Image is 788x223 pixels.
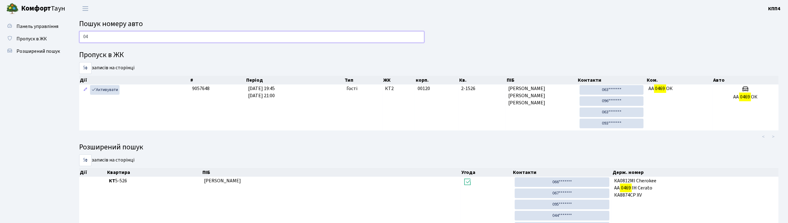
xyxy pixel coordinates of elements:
[739,93,751,101] mark: 0469
[204,177,241,184] span: [PERSON_NAME]
[461,168,512,177] th: Угода
[513,168,612,177] th: Контакти
[383,76,415,84] th: ЖК
[459,76,506,84] th: Кв.
[6,2,19,15] img: logo.png
[248,85,275,99] span: [DATE] 19:45 [DATE] 21:00
[3,45,65,57] a: Розширений пошук
[192,85,210,92] span: 9057648
[79,18,143,29] span: Пошук номеру авто
[246,76,344,84] th: Період
[3,20,65,33] a: Панель управління
[16,48,60,55] span: Розширений пошук
[107,168,202,177] th: Квартира
[79,62,134,74] label: записів на сторінці
[415,76,459,84] th: корп.
[78,3,93,14] button: Переключити навігацію
[385,85,413,92] span: КТ2
[649,84,673,93] span: АА ОК
[79,62,92,74] select: записів на сторінці
[506,76,577,84] th: ПІБ
[646,76,713,84] th: Ком.
[109,177,115,184] b: КТ
[612,168,779,177] th: Держ. номер
[190,76,246,84] th: #
[614,177,776,199] span: КА0812МІ Cherokee АА ІН Cerato КА8874СР XV
[16,23,58,30] span: Панель управління
[79,76,190,84] th: Дії
[79,51,779,60] h4: Пропуск в ЖК
[344,76,383,84] th: Тип
[508,85,575,107] span: [PERSON_NAME] [PERSON_NAME] [PERSON_NAME]
[654,84,666,93] mark: 0469
[79,168,107,177] th: Дії
[768,5,781,12] a: КПП4
[16,35,47,42] span: Пропуск в ЖК
[21,3,51,13] b: Комфорт
[79,154,92,166] select: записів на сторінці
[715,94,776,100] h5: АА ОК
[620,184,632,192] mark: 0469
[202,168,461,177] th: ПІБ
[82,85,89,95] a: Редагувати
[418,85,430,92] span: 00120
[3,33,65,45] a: Пропуск в ЖК
[79,31,424,43] input: Пошук
[79,143,779,152] h4: Розширений пошук
[713,76,779,84] th: Авто
[21,3,65,14] span: Таун
[109,177,199,184] span: 5-526
[461,85,503,92] span: 2-1526
[577,76,646,84] th: Контакти
[79,154,134,166] label: записів на сторінці
[90,85,120,95] a: Активувати
[346,85,357,92] span: Гості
